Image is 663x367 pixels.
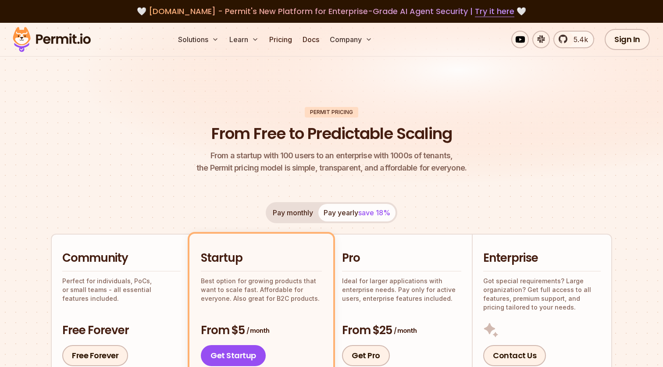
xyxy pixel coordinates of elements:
button: Learn [226,31,262,48]
h3: From $5 [201,323,322,338]
a: Sign In [605,29,650,50]
div: 🤍 🤍 [21,5,642,18]
p: Got special requirements? Large organization? Get full access to all features, premium support, a... [483,277,601,312]
a: Pricing [266,31,296,48]
span: 5.4k [568,34,588,45]
a: Get Pro [342,345,390,366]
p: the Permit pricing model is simple, transparent, and affordable for everyone. [196,150,467,174]
a: Get Startup [201,345,266,366]
h1: From Free to Predictable Scaling [211,123,452,145]
h3: From $25 [342,323,461,338]
h2: Pro [342,250,461,266]
p: Perfect for individuals, PoCs, or small teams - all essential features included. [62,277,181,303]
div: Permit Pricing [305,107,358,118]
p: Best option for growing products that want to scale fast. Affordable for everyone. Also great for... [201,277,322,303]
span: From a startup with 100 users to an enterprise with 1000s of tenants, [196,150,467,162]
h2: Enterprise [483,250,601,266]
a: 5.4k [553,31,594,48]
a: Free Forever [62,345,128,366]
h3: Free Forever [62,323,181,338]
h2: Community [62,250,181,266]
a: Contact Us [483,345,546,366]
span: / month [246,326,269,335]
span: [DOMAIN_NAME] - Permit's New Platform for Enterprise-Grade AI Agent Security | [149,6,514,17]
a: Docs [299,31,323,48]
button: Company [326,31,376,48]
h2: Startup [201,250,322,266]
p: Ideal for larger applications with enterprise needs. Pay only for active users, enterprise featur... [342,277,461,303]
a: Try it here [475,6,514,17]
img: Permit logo [9,25,95,54]
span: / month [394,326,417,335]
button: Solutions [175,31,222,48]
button: Pay monthly [267,204,318,221]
